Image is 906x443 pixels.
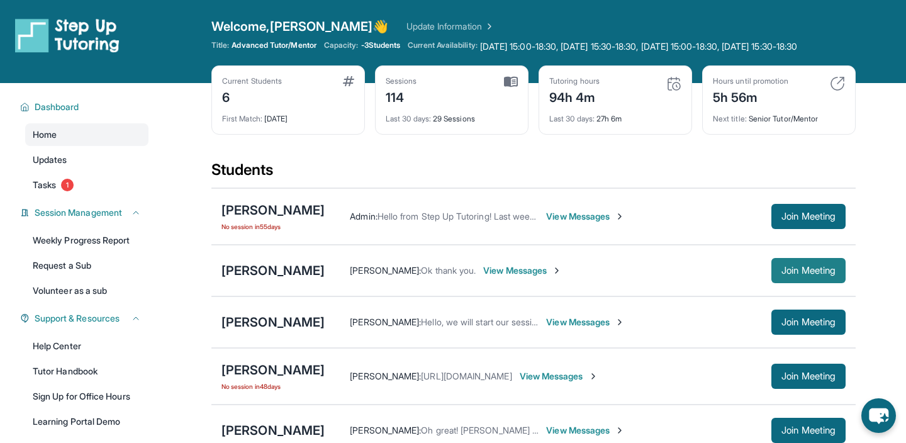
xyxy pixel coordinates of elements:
[549,114,595,123] span: Last 30 days :
[386,106,518,124] div: 29 Sessions
[771,258,846,283] button: Join Meeting
[480,40,797,53] span: [DATE] 15:00-18:30, [DATE] 15:30-18:30, [DATE] 15:00-18:30, [DATE] 15:30-18:30
[35,206,122,219] span: Session Management
[771,418,846,443] button: Join Meeting
[713,86,788,106] div: 5h 56m
[483,264,562,277] span: View Messages
[552,266,562,276] img: Chevron-Right
[35,101,79,113] span: Dashboard
[343,76,354,86] img: card
[386,114,431,123] span: Last 30 days :
[222,86,282,106] div: 6
[221,262,325,279] div: [PERSON_NAME]
[408,40,477,53] span: Current Availability:
[421,265,476,276] span: Ok thank you.
[713,106,845,124] div: Senior Tutor/Mentor
[221,221,325,232] span: No session in 55 days
[211,160,856,188] div: Students
[421,371,512,381] span: [URL][DOMAIN_NAME]
[222,114,262,123] span: First Match :
[33,154,67,166] span: Updates
[25,335,148,357] a: Help Center
[350,211,377,221] span: Admin :
[33,128,57,141] span: Home
[30,101,141,113] button: Dashboard
[546,424,625,437] span: View Messages
[221,422,325,439] div: [PERSON_NAME]
[25,123,148,146] a: Home
[221,313,325,331] div: [PERSON_NAME]
[30,206,141,219] button: Session Management
[781,427,836,434] span: Join Meeting
[781,373,836,380] span: Join Meeting
[386,86,417,106] div: 114
[211,18,389,35] span: Welcome, [PERSON_NAME] 👋
[386,76,417,86] div: Sessions
[549,86,600,106] div: 94h 4m
[549,76,600,86] div: Tutoring hours
[25,254,148,277] a: Request a Sub
[25,229,148,252] a: Weekly Progress Report
[546,316,625,328] span: View Messages
[421,317,602,327] span: Hello, we will start our session at 6 [DATE] 🙂
[350,371,421,381] span: [PERSON_NAME] :
[25,149,148,171] a: Updates
[771,204,846,229] button: Join Meeting
[520,370,598,383] span: View Messages
[615,425,625,435] img: Chevron-Right
[781,213,836,220] span: Join Meeting
[25,279,148,302] a: Volunteer as a sub
[406,20,495,33] a: Update Information
[222,76,282,86] div: Current Students
[615,211,625,221] img: Chevron-Right
[781,318,836,326] span: Join Meeting
[615,317,625,327] img: Chevron-Right
[221,201,325,219] div: [PERSON_NAME]
[30,312,141,325] button: Support & Resources
[324,40,359,50] span: Capacity:
[33,179,56,191] span: Tasks
[861,398,896,433] button: chat-button
[61,179,74,191] span: 1
[25,174,148,196] a: Tasks1
[421,425,609,435] span: Oh great! [PERSON_NAME] will see you [DATE]
[482,20,495,33] img: Chevron Right
[25,385,148,408] a: Sign Up for Office Hours
[15,18,120,53] img: logo
[25,410,148,433] a: Learning Portal Demo
[546,210,625,223] span: View Messages
[713,114,747,123] span: Next title :
[25,360,148,383] a: Tutor Handbook
[222,106,354,124] div: [DATE]
[666,76,681,91] img: card
[35,312,120,325] span: Support & Resources
[350,425,421,435] span: [PERSON_NAME] :
[713,76,788,86] div: Hours until promotion
[221,381,325,391] span: No session in 48 days
[211,40,229,50] span: Title:
[549,106,681,124] div: 27h 6m
[830,76,845,91] img: card
[350,317,421,327] span: [PERSON_NAME] :
[221,361,325,379] div: [PERSON_NAME]
[588,371,598,381] img: Chevron-Right
[504,76,518,87] img: card
[771,364,846,389] button: Join Meeting
[350,265,421,276] span: [PERSON_NAME] :
[232,40,316,50] span: Advanced Tutor/Mentor
[771,310,846,335] button: Join Meeting
[361,40,401,50] span: -3 Students
[781,267,836,274] span: Join Meeting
